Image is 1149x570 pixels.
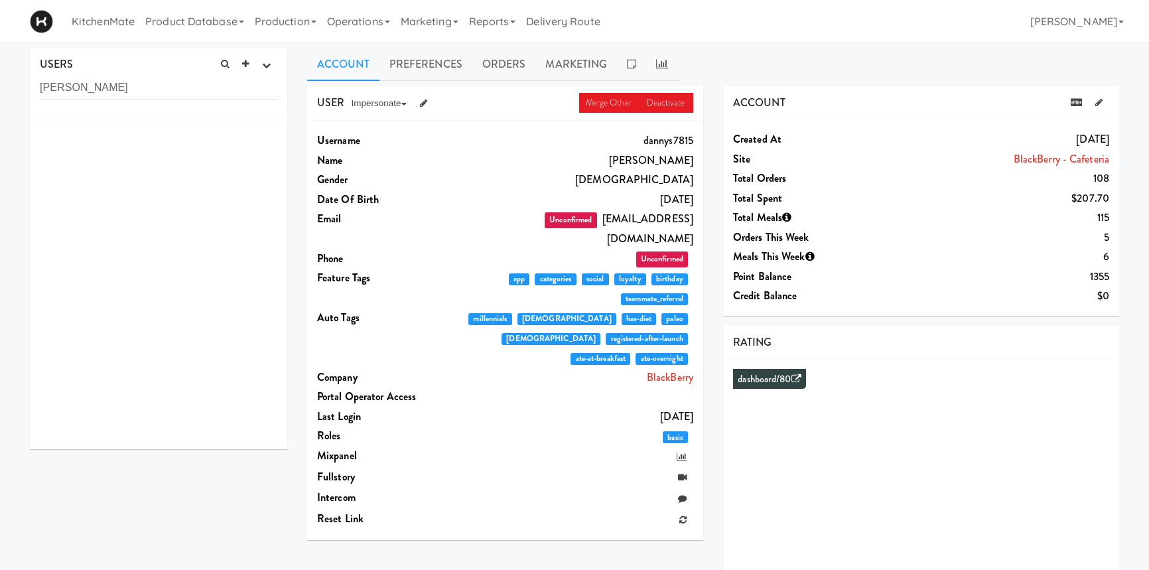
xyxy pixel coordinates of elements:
span: ate-at-breakfast [571,353,630,365]
span: USERS [40,56,74,72]
dt: Created at [733,129,884,149]
dd: 6 [884,247,1109,267]
span: RATING [733,334,772,350]
dd: [PERSON_NAME] [468,151,693,171]
dd: dannys7815 [468,131,693,151]
span: paleo [661,313,688,325]
button: Impersonate [344,94,413,113]
span: birthday [651,273,688,285]
dd: [DEMOGRAPHIC_DATA] [468,170,693,190]
span: app [509,273,530,285]
span: ate-overnight [636,353,688,365]
dt: Site [733,149,884,169]
dd: [DATE] [468,190,693,210]
dt: Point Balance [733,267,884,287]
dt: Mixpanel [317,446,468,466]
a: BlackBerry - Cafeteria [1014,151,1109,167]
dd: [DATE] [884,129,1109,149]
dt: Fullstory [317,467,468,487]
dt: Reset link [317,509,468,529]
dt: Last login [317,407,468,427]
dt: Total Meals [733,208,884,228]
span: categories [535,273,576,285]
dd: 5 [884,228,1109,248]
input: Search user [40,76,277,100]
a: Preferences [379,48,472,81]
dt: Name [317,151,468,171]
dd: [EMAIL_ADDRESS][DOMAIN_NAME] [468,209,693,248]
a: Account [307,48,379,81]
dd: 1355 [884,267,1109,287]
dt: Username [317,131,468,151]
dt: Credit Balance [733,286,884,306]
a: Orders [472,48,536,81]
span: Unconfirmed [545,212,596,228]
span: [DEMOGRAPHIC_DATA] [502,333,600,345]
a: BlackBerry [647,370,693,385]
dt: Company [317,368,468,388]
span: registered-after-launch [606,333,688,345]
span: ACCOUNT [733,95,785,110]
dd: 115 [884,208,1109,228]
span: Unconfirmed [636,251,688,267]
dt: Total Orders [733,169,884,188]
a: dashboard/80 [738,372,801,386]
dd: $0 [884,286,1109,306]
dt: Total Spent [733,188,884,208]
a: Merge Other [579,93,640,113]
dt: Feature Tags [317,268,468,288]
dt: Email [317,209,468,229]
span: millennials [468,313,511,325]
dt: Date Of Birth [317,190,468,210]
dt: Gender [317,170,468,190]
dt: Intercom [317,488,468,508]
span: basic [663,431,688,443]
dt: Phone [317,249,468,269]
span: has-diet [622,313,656,325]
span: teammate_referral [621,293,688,305]
span: loyalty [614,273,646,285]
a: Marketing [535,48,617,81]
dt: Orders This Week [733,228,884,248]
span: USER [317,95,344,110]
dd: 108 [884,169,1109,188]
dt: Portal Operator Access [317,387,468,407]
dt: Roles [317,426,468,446]
dt: Auto Tags [317,308,468,328]
span: [DEMOGRAPHIC_DATA] [517,313,616,325]
dd: [DATE] [468,407,693,427]
dd: $207.70 [884,188,1109,208]
span: social [582,273,609,285]
img: Micromart [30,10,53,33]
dt: Meals This Week [733,247,884,267]
a: Deactivate [640,93,693,113]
